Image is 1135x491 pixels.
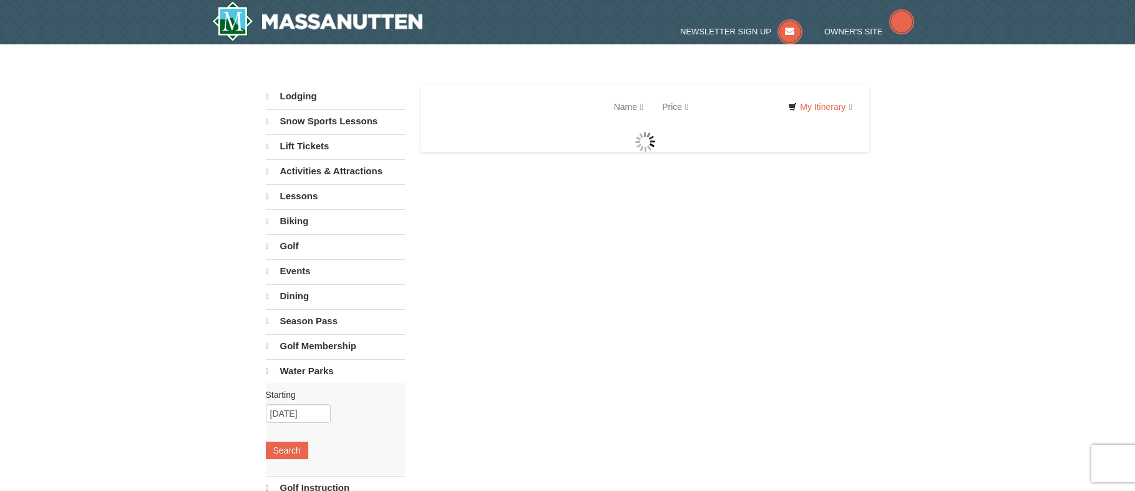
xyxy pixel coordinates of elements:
span: Newsletter Sign Up [680,27,771,36]
a: Golf [266,234,405,258]
a: Massanutten Resort [212,1,423,41]
img: wait gif [635,132,655,152]
a: Lodging [266,85,405,108]
a: My Itinerary [780,97,860,116]
button: Search [266,442,308,459]
a: Newsletter Sign Up [680,27,802,36]
a: Price [653,94,698,119]
a: Water Parks [266,359,405,383]
a: Owner's Site [824,27,914,36]
a: Season Pass [266,309,405,333]
a: Events [266,259,405,283]
a: Dining [266,284,405,308]
a: Lessons [266,184,405,208]
a: Lift Tickets [266,134,405,158]
a: Snow Sports Lessons [266,109,405,133]
span: Owner's Site [824,27,883,36]
a: Name [605,94,653,119]
a: Golf Membership [266,334,405,358]
a: Biking [266,209,405,233]
img: Massanutten Resort Logo [212,1,423,41]
a: Activities & Attractions [266,159,405,183]
label: Starting [266,389,396,401]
